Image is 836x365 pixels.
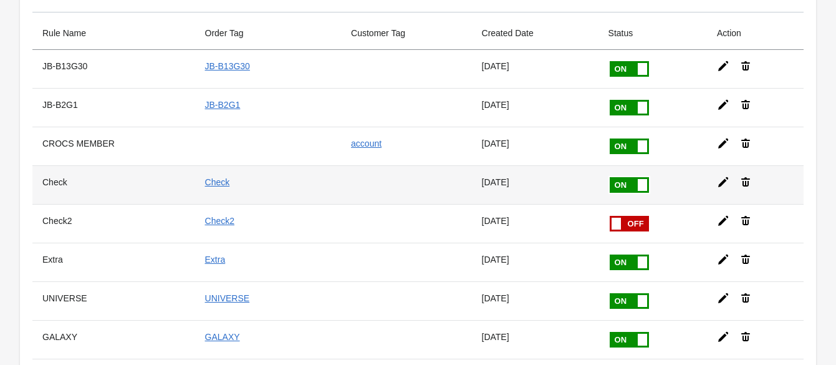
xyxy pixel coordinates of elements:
th: Check [32,165,195,204]
a: Check2 [205,216,234,226]
td: [DATE] [472,50,598,88]
td: [DATE] [472,281,598,320]
a: JB-B2G1 [205,100,241,110]
a: JB-B13G30 [205,61,250,71]
th: Extra [32,243,195,281]
td: [DATE] [472,243,598,281]
th: Status [598,17,707,50]
a: GALAXY [205,332,240,342]
td: [DATE] [472,127,598,165]
th: JB-B2G1 [32,88,195,127]
th: UNIVERSE [32,281,195,320]
a: Check [205,177,230,187]
td: [DATE] [472,88,598,127]
th: Rule Name [32,17,195,50]
a: Extra [205,255,226,265]
th: JB-B13G30 [32,50,195,88]
th: Check2 [32,204,195,243]
td: [DATE] [472,204,598,243]
th: Order Tag [195,17,342,50]
th: Customer Tag [341,17,471,50]
td: [DATE] [472,165,598,204]
th: GALAXY [32,320,195,359]
th: Action [707,17,804,50]
a: UNIVERSE [205,293,250,303]
td: [DATE] [472,320,598,359]
a: account [351,139,382,148]
th: CROCS MEMBER [32,127,195,165]
th: Created Date [472,17,598,50]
